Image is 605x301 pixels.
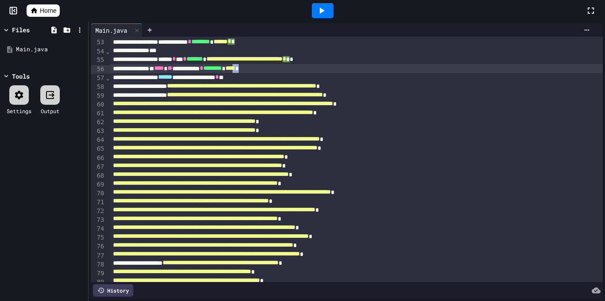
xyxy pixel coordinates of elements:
div: Main.java [91,26,132,35]
span: Home [40,6,56,15]
div: 70 [91,189,105,198]
div: Main.java [16,45,85,54]
div: 62 [91,118,105,127]
a: Home [27,4,60,17]
div: 65 [91,145,105,153]
div: 73 [91,216,105,225]
div: 55 [91,56,105,65]
div: 60 [91,100,105,109]
div: 78 [91,260,105,269]
div: 64 [91,136,105,145]
div: 68 [91,171,105,180]
div: Tools [12,72,30,81]
div: 74 [91,225,105,233]
div: 58 [91,83,105,91]
div: 54 [91,47,105,56]
div: 57 [91,74,105,83]
div: 53 [91,38,105,47]
div: 67 [91,163,105,171]
div: Settings [7,107,31,115]
div: 63 [91,127,105,136]
div: History [93,284,133,297]
span: Fold line [105,48,110,55]
div: Output [41,107,59,115]
div: 76 [91,242,105,251]
div: Files [12,25,30,34]
div: 72 [91,207,105,216]
div: 75 [91,233,105,242]
div: 77 [91,251,105,260]
div: 56 [91,65,105,74]
span: Fold line [105,74,110,81]
div: 69 [91,180,105,189]
div: 66 [91,154,105,163]
div: 71 [91,198,105,207]
div: 61 [91,109,105,118]
div: 79 [91,269,105,278]
div: Main.java [91,23,143,37]
div: 59 [91,91,105,100]
div: 80 [91,278,105,287]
